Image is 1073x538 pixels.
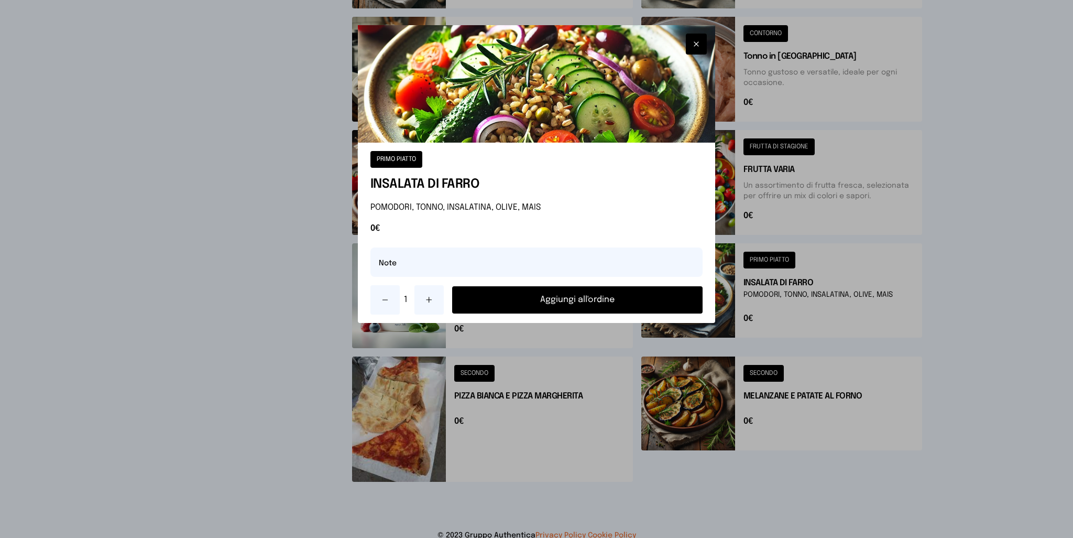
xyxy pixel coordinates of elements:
h1: INSALATA DI FARRO [370,176,703,193]
img: INSALATA DI FARRO [358,25,716,143]
span: 1 [404,294,410,306]
button: Aggiungi all'ordine [452,286,703,314]
button: PRIMO PIATTO [370,151,422,168]
p: POMODORI, TONNO, INSALATINA, OLIVE, MAIS [370,201,703,214]
span: 0€ [370,222,703,235]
